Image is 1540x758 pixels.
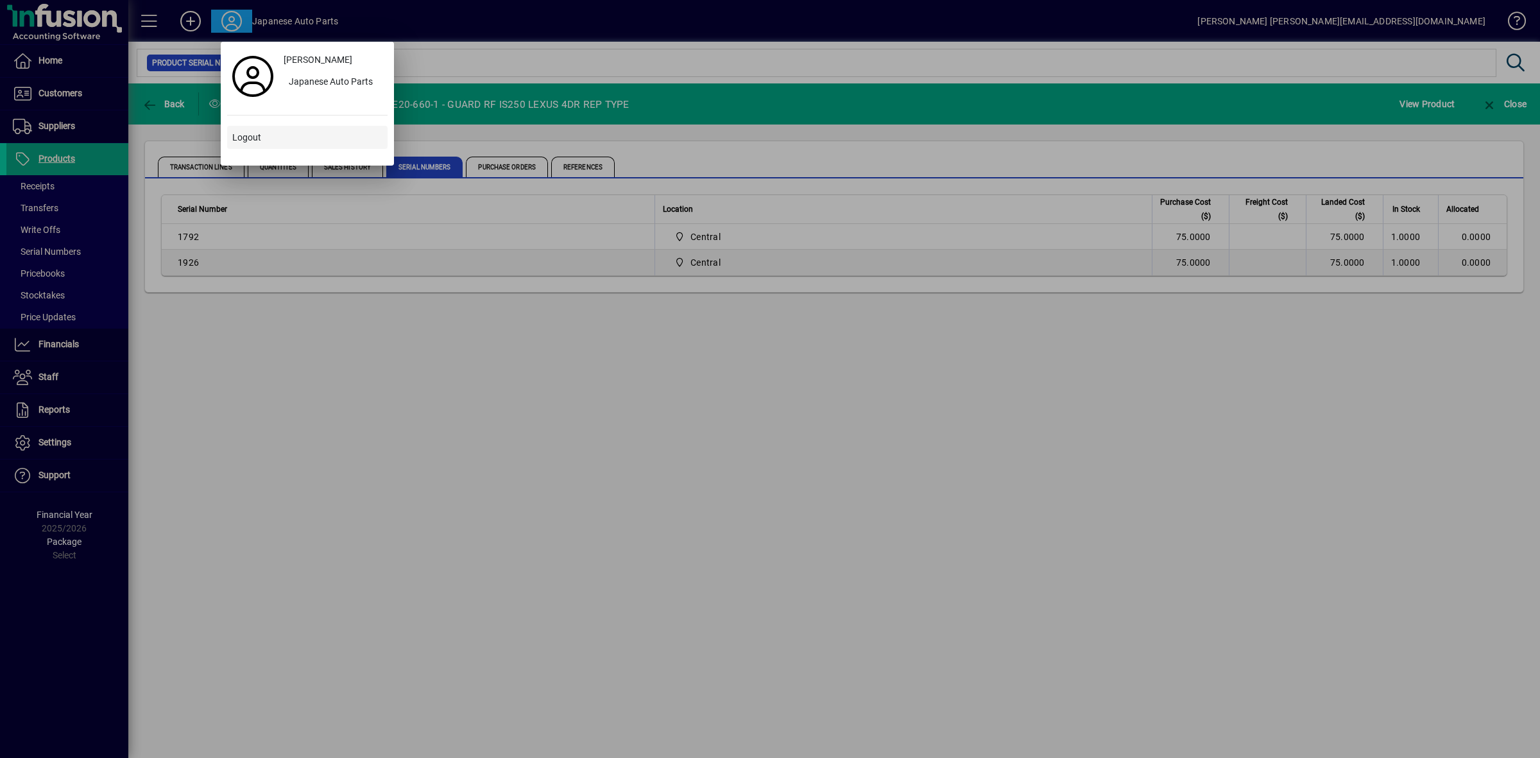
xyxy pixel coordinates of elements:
[278,48,388,71] a: [PERSON_NAME]
[278,71,388,94] button: Japanese Auto Parts
[227,126,388,149] button: Logout
[284,53,352,67] span: [PERSON_NAME]
[227,65,278,88] a: Profile
[232,131,261,144] span: Logout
